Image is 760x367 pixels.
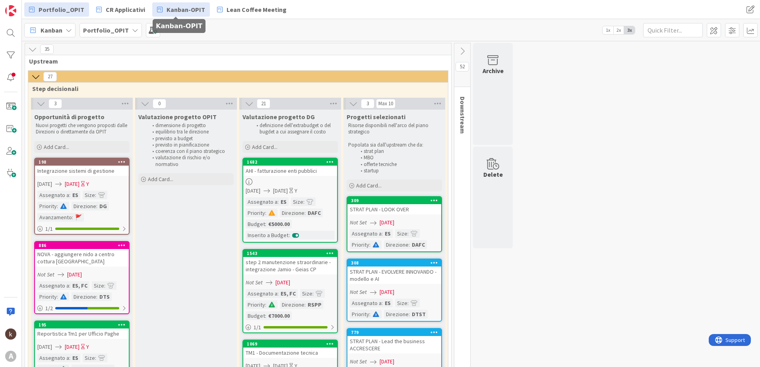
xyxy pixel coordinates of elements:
[243,323,337,332] div: 1/1
[48,99,62,108] span: 3
[5,5,16,16] img: Visit kanbanzone.com
[41,25,62,35] span: Kanban
[44,143,69,151] span: Add Card...
[289,231,290,240] span: :
[266,311,292,320] div: €7000.00
[65,343,79,351] span: [DATE]
[356,161,441,168] li: offerte tecniche
[35,158,129,166] div: 198
[148,122,233,129] li: dimensione di progetto
[153,99,166,108] span: 0
[39,5,84,14] span: Portfolio_OPIT
[350,358,367,365] i: Not Set
[69,191,70,199] span: :
[37,180,52,188] span: [DATE]
[291,197,303,206] div: Size
[247,341,337,347] div: 1069
[35,321,129,339] div: 195Reportistica Tm1 per Ufficio Paghe
[243,257,337,274] div: step 2 manutenzione straordinarie - integrazione Jamio - Geias CP
[252,143,277,151] span: Add Card...
[383,229,393,238] div: ES
[380,218,394,227] span: [DATE]
[351,260,441,266] div: 308
[347,113,405,121] span: Progetti selezionati
[347,336,441,353] div: STRAT PLAN - Lead the business ACCRESCERE
[350,240,369,249] div: Priority
[279,197,289,206] div: ES
[106,5,145,14] span: CR Applicativi
[273,187,288,195] span: [DATE]
[92,281,104,290] div: Size
[17,1,36,11] span: Support
[295,187,297,195] div: Y
[380,357,394,366] span: [DATE]
[45,225,53,233] span: 1 / 1
[69,281,70,290] span: :
[242,113,315,121] span: Valutazione progetto DG
[410,310,428,319] div: DTST
[384,310,409,319] div: Direzione
[148,176,173,183] span: Add Card...
[37,281,69,290] div: Assegnato a
[43,72,57,81] span: 27
[243,250,337,274] div: 1543step 2 manutenzione straordinarie - integrazione Jamio - Geias CP
[410,240,427,249] div: DAFC
[243,158,337,166] div: 1682
[212,2,291,17] a: Lean Coffee Meeting
[303,197,304,206] span: :
[34,113,105,121] span: Opportunità di progetto
[72,292,96,301] div: Direzione
[356,148,441,155] li: strat plan
[382,299,383,307] span: :
[95,191,96,199] span: :
[57,202,58,211] span: :
[456,62,469,71] span: 52
[407,229,409,238] span: :
[407,299,409,307] span: :
[280,209,304,217] div: Direzione
[348,122,440,135] p: Risorse disponibili nell'arco del piano strategico
[246,187,260,195] span: [DATE]
[97,292,112,301] div: DTS
[409,310,410,319] span: :
[361,99,374,108] span: 3
[37,213,72,222] div: Avanzamento
[624,26,635,34] span: 3x
[95,353,96,362] span: :
[156,22,202,30] h5: Kanban-OPIT
[243,340,337,358] div: 1069TM1 - Documentazione tecnica
[300,289,312,298] div: Size
[148,129,233,135] li: equilibrio tra le direzione
[356,155,441,161] li: MBO
[243,166,337,176] div: AHI - fatturazione enti pubblici
[37,202,57,211] div: Priority
[83,353,95,362] div: Size
[39,243,129,248] div: 886
[227,5,287,14] span: Lean Coffee Meeting
[97,202,109,211] div: DG
[275,278,290,287] span: [DATE]
[148,142,233,148] li: previsto in pianificazione
[243,340,337,348] div: 1069
[347,329,441,353] div: 779STRAT PLAN - Lead the business ACCRESCERE
[643,23,703,37] input: Quick Filter...
[603,26,613,34] span: 1x
[246,279,263,286] i: Not Set
[36,122,128,135] p: Nuovi progetti che vengono proposti dalle Direzioni o direttamente da OPIT
[24,2,89,17] a: Portfolio_OPIT
[35,303,129,313] div: 1/2
[266,220,292,228] div: €5000.00
[35,242,129,267] div: 886NOVA - aggiungere nido a centro cottura [GEOGRAPHIC_DATA]
[483,66,504,75] div: Archive
[39,159,129,165] div: 198
[351,198,441,203] div: 309
[304,300,306,309] span: :
[350,288,367,296] i: Not Set
[247,159,337,165] div: 1682
[65,180,79,188] span: [DATE]
[350,310,369,319] div: Priority
[459,97,467,134] span: Downstream
[70,353,80,362] div: ES
[35,249,129,267] div: NOVA - aggiungere nido a centro cottura [GEOGRAPHIC_DATA]
[37,343,52,351] span: [DATE]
